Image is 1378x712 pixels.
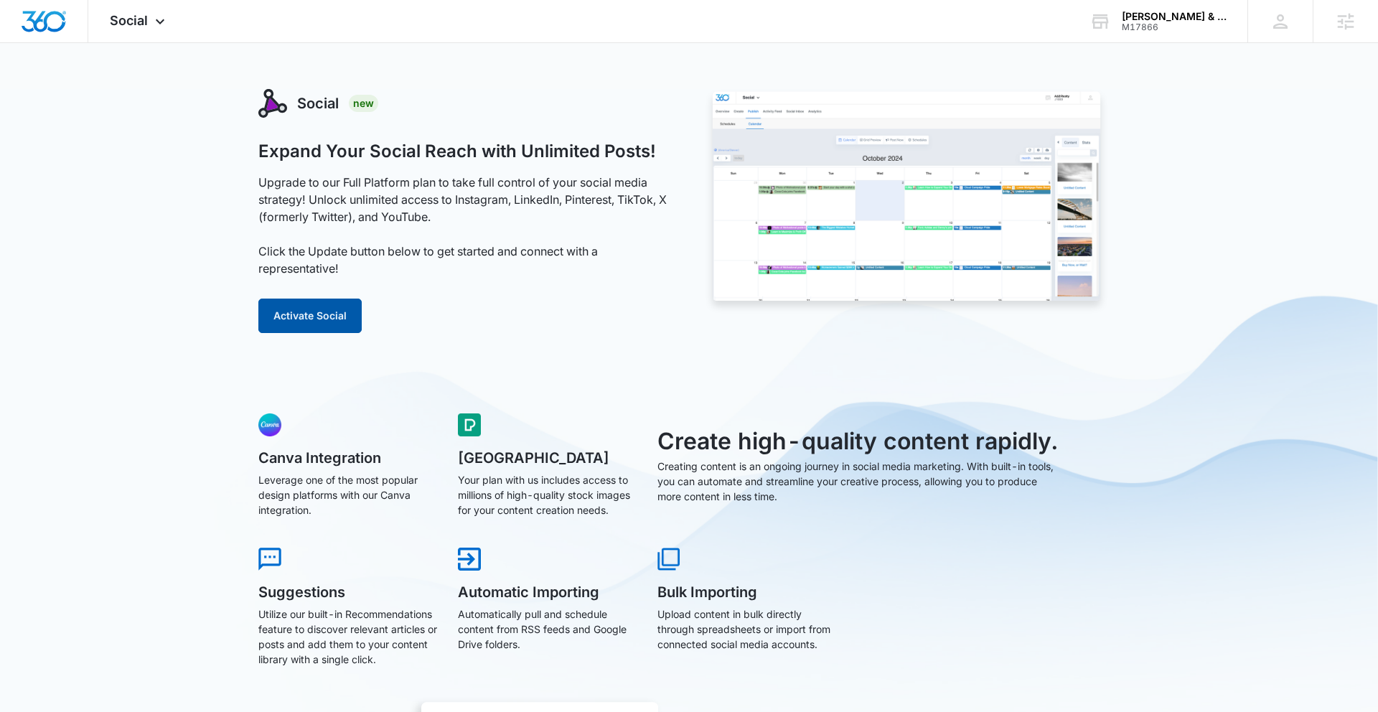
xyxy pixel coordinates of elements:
p: Upgrade to our Full Platform plan to take full control of your social media strategy! Unlock unli... [258,174,673,277]
h5: Automatic Importing [458,585,637,599]
h3: Create high-quality content rapidly. [657,424,1061,459]
div: account name [1122,11,1227,22]
p: Automatically pull and schedule content from RSS feeds and Google Drive folders. [458,606,637,652]
span: Social [110,13,148,28]
p: Leverage one of the most popular design platforms with our Canva integration. [258,472,438,517]
div: account id [1122,22,1227,32]
p: Your plan with us includes access to millions of high-quality stock images for your content creat... [458,472,637,517]
p: Utilize our built-in Recommendations feature to discover relevant articles or posts and add them ... [258,606,438,667]
div: New [349,95,378,112]
h5: Bulk Importing [657,585,837,599]
h1: Expand Your Social Reach with Unlimited Posts! [258,141,656,162]
h3: Social [297,93,339,114]
button: Activate Social [258,299,362,333]
h5: Canva Integration [258,451,438,465]
p: Upload content in bulk directly through spreadsheets or import from connected social media accounts. [657,606,837,652]
h5: Suggestions [258,585,438,599]
p: Creating content is an ongoing journey in social media marketing. With built-in tools, you can au... [657,459,1061,504]
h5: [GEOGRAPHIC_DATA] [458,451,637,465]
